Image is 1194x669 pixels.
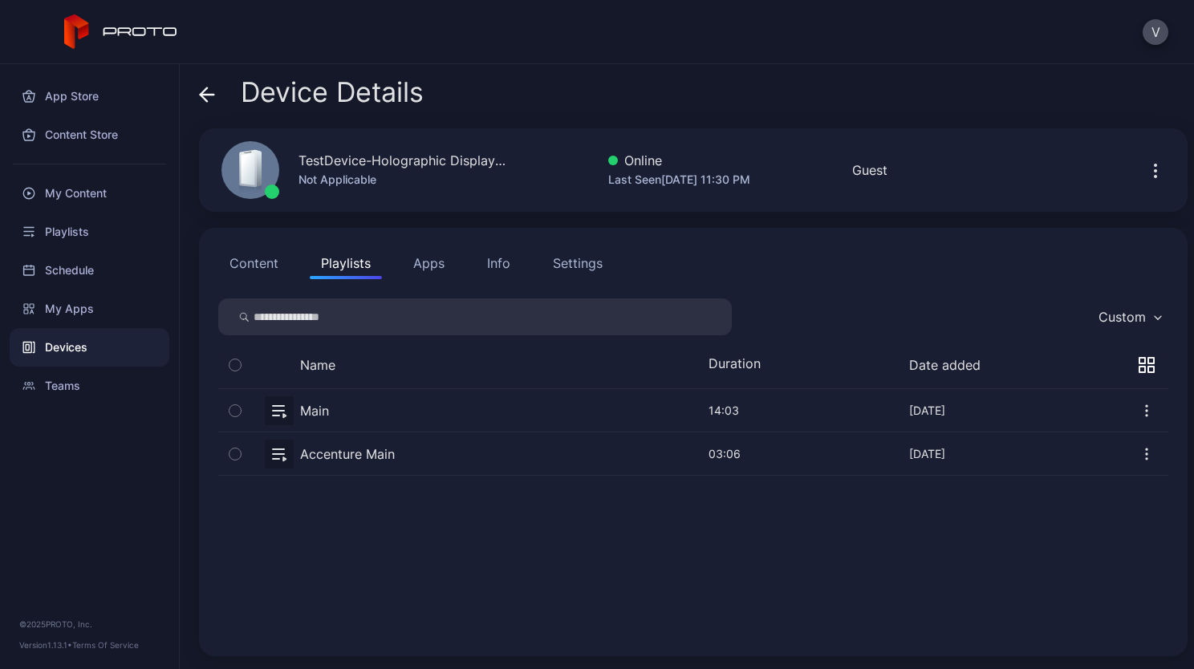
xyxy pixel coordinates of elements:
a: Teams [10,367,169,405]
span: Version 1.13.1 • [19,640,72,650]
a: Schedule [10,251,169,290]
a: My Content [10,174,169,213]
div: Last Seen [DATE] 11:30 PM [608,170,750,189]
div: Custom [1099,309,1146,325]
a: App Store [10,77,169,116]
button: Name [300,357,335,373]
button: Apps [402,247,456,279]
div: Guest [852,160,887,180]
div: Info [487,253,510,273]
a: My Apps [10,290,169,328]
div: TestDevice-Holographic Display-[GEOGRAPHIC_DATA]-500West-Showcase [298,151,507,170]
button: Custom [1090,298,1168,335]
span: Device Details [241,77,424,107]
div: Duration [709,355,773,375]
button: V [1143,19,1168,45]
a: Playlists [10,213,169,251]
div: © 2025 PROTO, Inc. [19,618,160,630]
button: Content [218,247,290,279]
a: Content Store [10,116,169,154]
div: Not Applicable [298,170,507,189]
div: Settings [553,253,603,273]
button: Settings [542,247,614,279]
button: Playlists [310,247,382,279]
a: Devices [10,328,169,367]
a: Terms Of Service [72,640,139,650]
button: Date added [909,357,981,373]
div: Online [608,151,750,170]
button: Info [476,247,522,279]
